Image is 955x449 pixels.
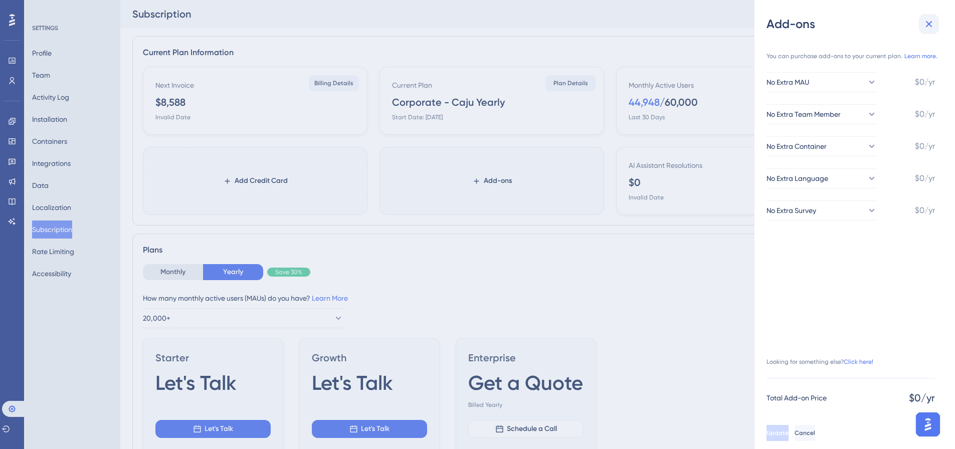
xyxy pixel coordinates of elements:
button: No Extra Team Member [767,104,877,124]
span: No Extra MAU [767,76,809,88]
button: No Extra Survey [767,200,877,220]
a: Click here! [844,358,873,366]
button: No Extra Container [767,136,877,156]
span: $0/yr [915,204,935,216]
span: No Extra Survey [767,204,816,216]
span: Looking for something else? [767,358,844,366]
button: Update [767,425,789,441]
span: $0/yr [915,108,935,120]
span: No Extra Team Member [767,108,841,120]
span: Cancel [795,429,815,437]
iframe: UserGuiding AI Assistant Launcher [913,409,943,439]
span: $0/yr [915,172,935,184]
button: No Extra MAU [767,72,877,92]
span: $0/yr [915,140,935,152]
span: $0/yr [909,391,935,405]
div: Add-ons [767,16,943,32]
button: No Extra Language [767,168,877,188]
span: No Extra Container [767,140,827,152]
span: You can purchase add-ons to your current plan. [767,52,902,60]
span: Total Add-on Price [767,392,827,404]
span: Update [767,429,789,437]
button: Cancel [795,425,815,441]
span: $0/yr [915,76,935,88]
span: No Extra Language [767,172,828,184]
a: Learn more. [904,52,937,60]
